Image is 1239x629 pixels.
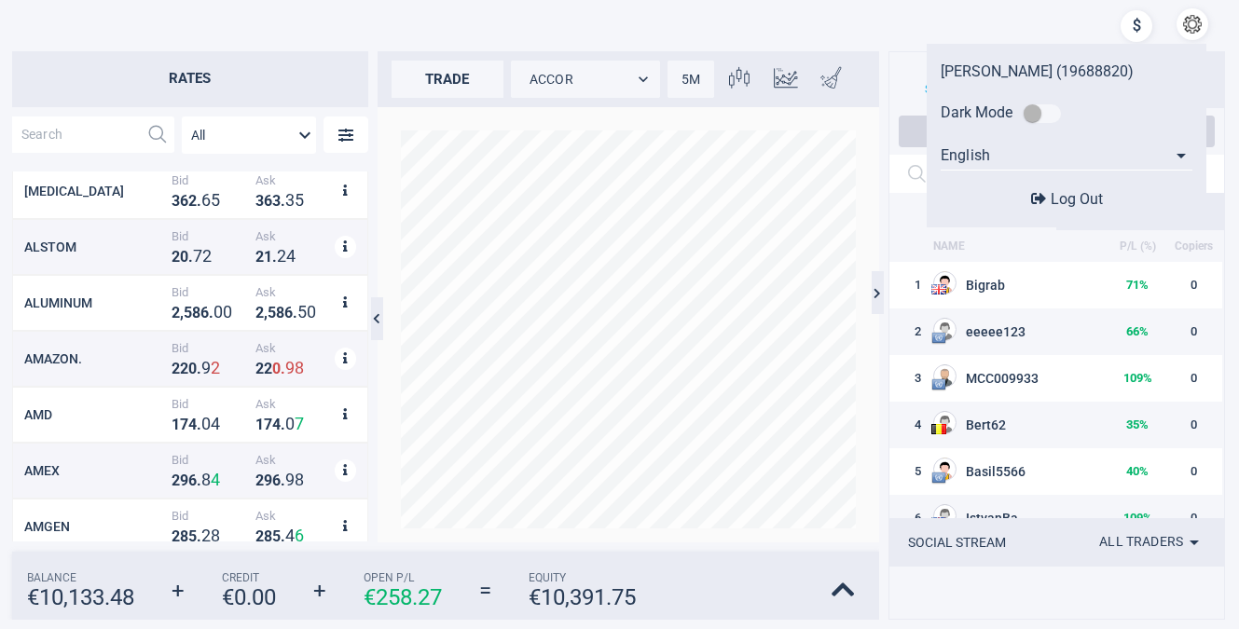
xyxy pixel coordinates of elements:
[1164,308,1222,355] td: 0
[201,526,211,545] strong: 2
[24,351,167,366] div: AMAZON.
[268,304,276,321] strong: 5
[264,192,272,210] strong: 6
[184,304,192,321] strong: 5
[272,192,281,210] strong: 3
[931,377,946,392] img: EU flag
[285,414,295,433] strong: 0
[255,341,330,355] span: Ask
[889,402,931,448] td: 4
[197,527,201,545] strong: .
[668,61,714,98] div: 5M
[1126,324,1149,338] strong: 66 %
[889,495,1222,541] tr: 6US flagIstvanBa109%0
[931,230,1110,262] th: NAME
[1110,230,1165,262] th: P/L (%)
[889,262,1222,308] tr: 1US flagBigrab71%0
[931,495,1110,541] td: IstvanBa
[211,414,220,433] strong: 4
[364,571,442,584] span: Open P/L
[295,414,304,433] strong: 7
[12,171,368,541] div: grid
[1126,417,1149,431] strong: 35 %
[24,295,167,310] div: ALUMINUM
[1051,190,1103,208] span: Log Out
[180,192,188,210] strong: 6
[172,397,246,411] span: Bid
[255,248,264,266] strong: 2
[188,416,197,433] strong: 4
[1123,511,1152,525] strong: 109 %
[285,470,295,489] strong: 9
[889,355,931,402] td: 3
[1126,464,1149,478] strong: 40 %
[197,192,201,210] strong: .
[1164,448,1222,495] td: 0
[272,248,277,266] strong: .
[213,302,223,321] strong: 0
[188,248,193,266] strong: .
[180,360,188,377] strong: 2
[172,229,246,243] span: Bid
[295,358,304,377] strong: 8
[201,190,211,210] strong: 6
[511,61,660,98] div: ACCOR
[931,308,1110,355] td: eeeee123
[180,416,188,433] strong: 7
[297,302,307,321] strong: 5
[201,358,211,377] strong: 9
[1164,402,1222,448] td: 0
[281,527,285,545] strong: .
[889,355,1222,402] tr: 3EU flagMCC009933109%0
[202,246,212,266] strong: 2
[180,304,184,321] strong: ,
[12,51,368,107] h2: Rates
[172,192,180,210] strong: 3
[1164,495,1222,541] td: 0
[941,62,1192,80] div: [PERSON_NAME] (19688820)
[931,424,946,434] img: BE flag
[172,453,246,467] span: Bid
[193,246,202,266] strong: 7
[255,304,264,321] strong: 2
[281,192,285,210] strong: .
[281,360,285,377] strong: .
[931,355,1110,402] td: MCC009933
[889,262,931,308] td: 1
[908,535,1006,550] div: SOCIAL STREAM
[24,184,167,198] div: [MEDICAL_DATA]
[188,527,197,545] strong: 5
[931,471,946,485] img: EU flag
[223,302,232,321] strong: 0
[264,360,272,377] strong: 2
[255,192,264,210] strong: 3
[172,416,180,433] strong: 1
[255,453,330,467] span: Ask
[264,416,272,433] strong: 7
[180,527,188,545] strong: 8
[1026,189,1108,209] button: Log Out
[392,61,503,98] div: trade
[281,416,285,433] strong: .
[24,407,167,422] div: AMD
[197,472,201,489] strong: .
[889,193,1057,230] div: TOP RANKED
[264,248,272,266] strong: 1
[889,448,1222,495] tr: 5EU flagBasil556640%0
[889,52,992,108] button: Social
[255,360,264,377] strong: 2
[24,463,167,478] div: AMEX
[931,402,1110,448] td: Bert62
[172,578,185,604] strong: +
[197,360,201,377] strong: .
[925,83,956,96] span: Social
[24,519,167,534] div: AMGEN
[889,308,1222,355] tr: 2EU flageeeee12366%0
[180,472,188,489] strong: 9
[14,9,116,111] img: sirix
[188,360,197,377] strong: 0
[285,358,295,377] strong: 9
[172,360,180,377] strong: 2
[255,397,330,411] span: Ask
[24,239,167,254] div: ALSTOM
